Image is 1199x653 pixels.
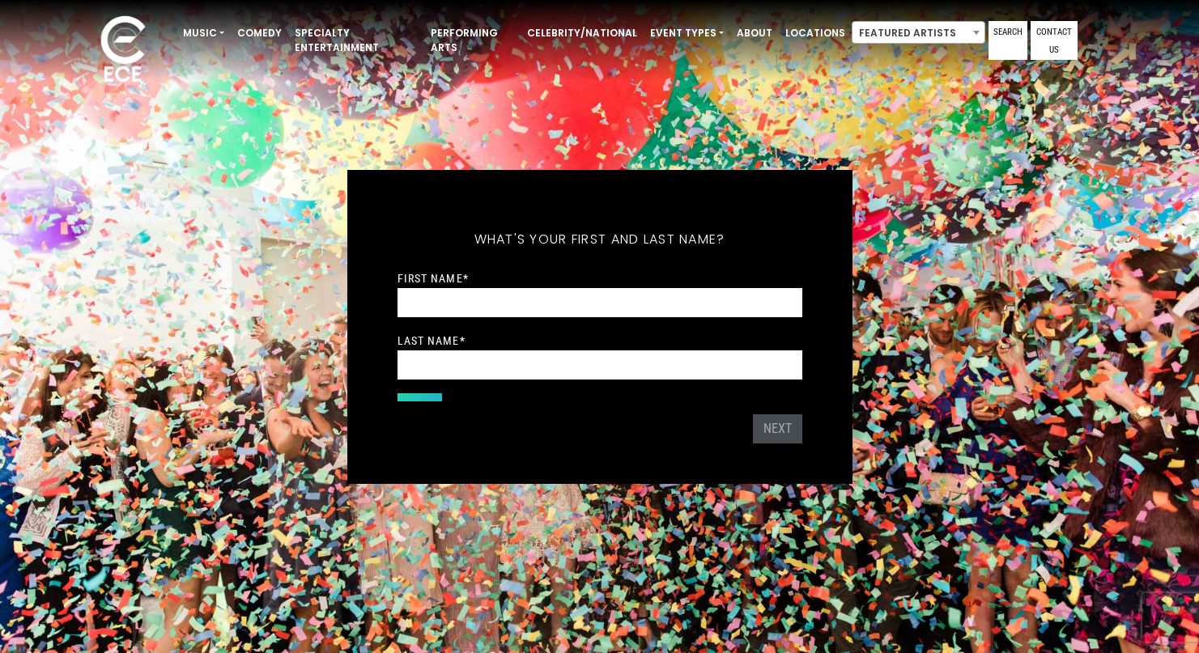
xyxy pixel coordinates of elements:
a: Search [989,21,1027,60]
a: Contact Us [1031,21,1078,60]
a: Specialty Entertainment [288,19,424,61]
a: Comedy [231,19,288,47]
a: Performing Arts [424,19,521,61]
img: ece_new_logo_whitev2-1.png [83,11,164,90]
a: Event Types [644,19,730,47]
a: Celebrity/National [521,19,644,47]
label: Last Name [398,333,466,348]
a: Music [176,19,231,47]
label: First Name [398,271,469,286]
span: Featured Artists [852,22,984,45]
span: Featured Artists [852,21,985,44]
a: About [730,19,779,47]
a: Locations [779,19,852,47]
h5: What's your first and last name? [398,210,802,269]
